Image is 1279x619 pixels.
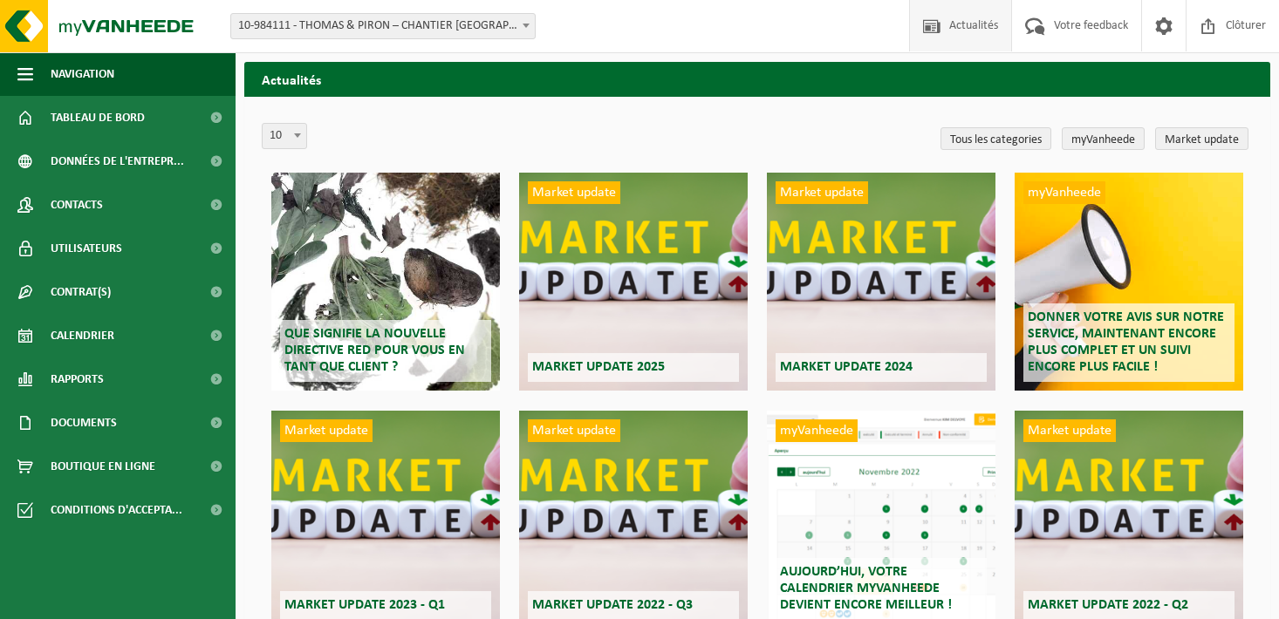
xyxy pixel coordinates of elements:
span: Market update 2024 [780,360,913,374]
span: 10-984111 - THOMAS & PIRON – CHANTIER LOUVAIN-LA-NEUVE LLNCISE2 - OTTIGNIES-LOUVAIN-LA-NEUVE [230,13,536,39]
span: Market update 2022 - Q3 [532,598,693,612]
span: 10 [263,124,306,148]
span: Données de l'entrepr... [51,139,184,183]
span: Market update [280,419,373,442]
span: Aujourd’hui, votre calendrier myVanheede devient encore meilleur ! [780,565,952,612]
span: Market update [1023,419,1116,442]
span: Market update 2022 - Q2 [1028,598,1188,612]
span: Market update [528,181,620,204]
span: Boutique en ligne [51,445,155,488]
span: myVanheede [776,419,858,442]
span: Contrat(s) [51,270,111,314]
span: Market update 2025 [532,360,665,374]
span: 10 [262,123,307,149]
a: Market update [1155,127,1248,150]
span: Rapports [51,357,104,401]
a: myVanheede Donner votre avis sur notre service, maintenant encore plus complet et un suivi encore... [1015,173,1242,391]
span: Market update [528,419,620,442]
a: Que signifie la nouvelle directive RED pour vous en tant que client ? [271,173,499,391]
a: Market update Market update 2025 [519,173,747,391]
span: Tableau de bord [51,96,145,139]
span: Market update 2023 - Q1 [284,598,445,612]
a: Market update Market update 2024 [767,173,995,391]
span: Documents [51,401,117,445]
span: 10-984111 - THOMAS & PIRON – CHANTIER LOUVAIN-LA-NEUVE LLNCISE2 - OTTIGNIES-LOUVAIN-LA-NEUVE [231,14,535,38]
a: Tous les categories [940,127,1051,150]
span: Calendrier [51,314,114,357]
a: myVanheede [1062,127,1145,150]
span: Navigation [51,52,114,96]
span: Donner votre avis sur notre service, maintenant encore plus complet et un suivi encore plus facile ! [1028,310,1224,375]
span: Market update [776,181,868,204]
span: Conditions d'accepta... [51,488,182,532]
span: Contacts [51,183,103,227]
span: myVanheede [1023,181,1105,204]
span: Que signifie la nouvelle directive RED pour vous en tant que client ? [284,327,465,374]
h2: Actualités [244,62,1270,96]
span: Utilisateurs [51,227,122,270]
